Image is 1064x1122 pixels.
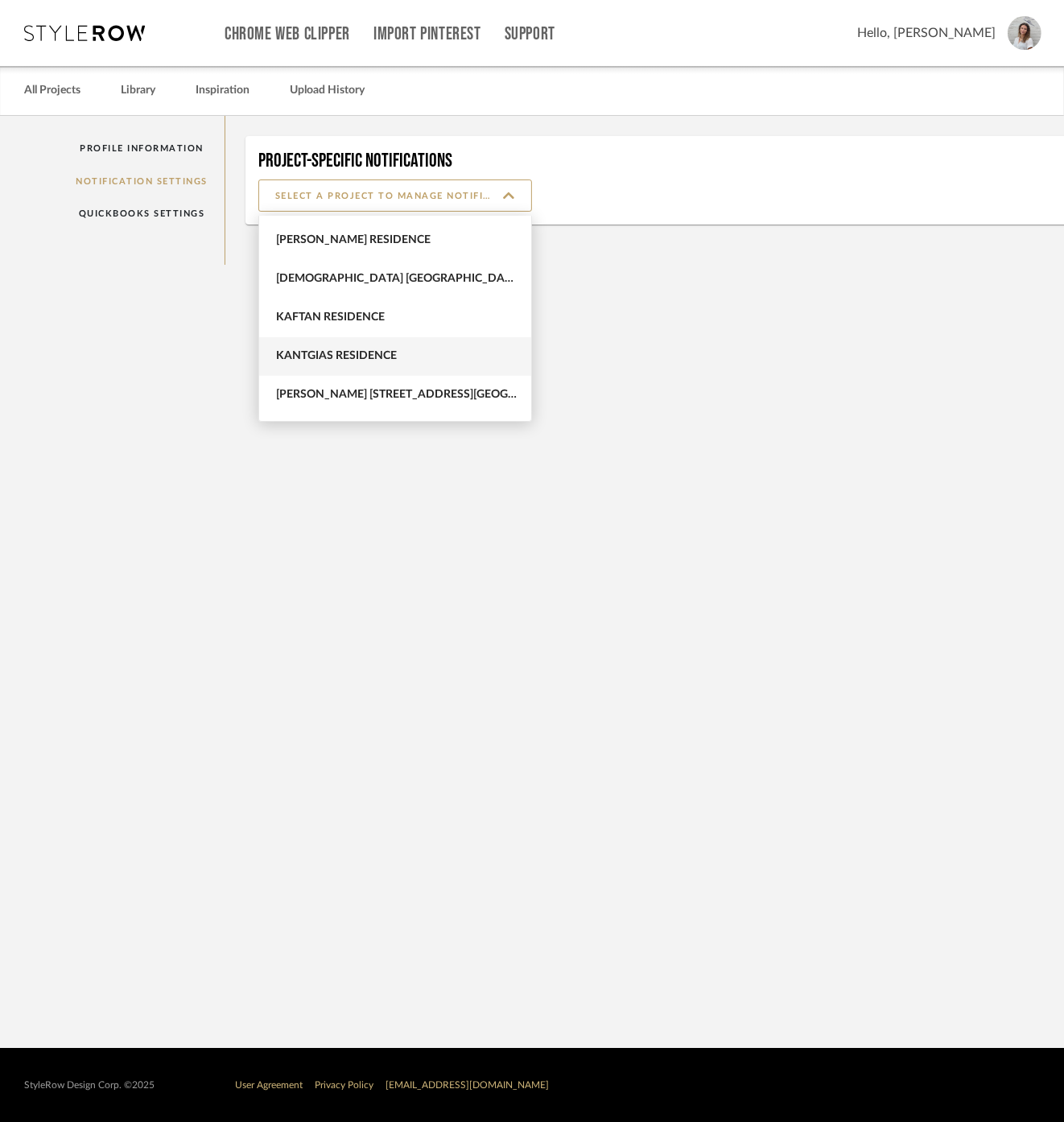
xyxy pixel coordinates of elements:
[290,80,365,101] a: Upload History
[24,1079,155,1091] div: StyleRow Design Corp. ©2025
[235,1080,303,1090] a: User Agreement
[315,1080,373,1090] a: Privacy Policy
[276,311,518,324] span: Kaftan Residence
[505,27,555,41] a: Support
[258,179,532,212] input: SELECT A PROJECT TO MANAGE NOTIFICATIONS
[386,1080,549,1090] a: [EMAIL_ADDRESS][DOMAIN_NAME]
[60,132,225,165] a: Profile Information
[276,388,518,402] span: [PERSON_NAME] [STREET_ADDRESS][GEOGRAPHIC_DATA]
[225,27,350,41] a: Chrome Web Clipper
[121,80,155,101] a: Library
[1008,16,1041,50] img: avatar
[276,349,518,363] span: Kantgias Residence
[196,80,250,101] a: Inspiration
[373,27,481,41] a: Import Pinterest
[857,23,996,43] span: Hello, [PERSON_NAME]
[276,233,518,247] span: [PERSON_NAME] Residence
[276,272,518,286] span: [DEMOGRAPHIC_DATA] [GEOGRAPHIC_DATA]
[60,197,225,230] a: QuickBooks Settings
[24,80,80,101] a: All Projects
